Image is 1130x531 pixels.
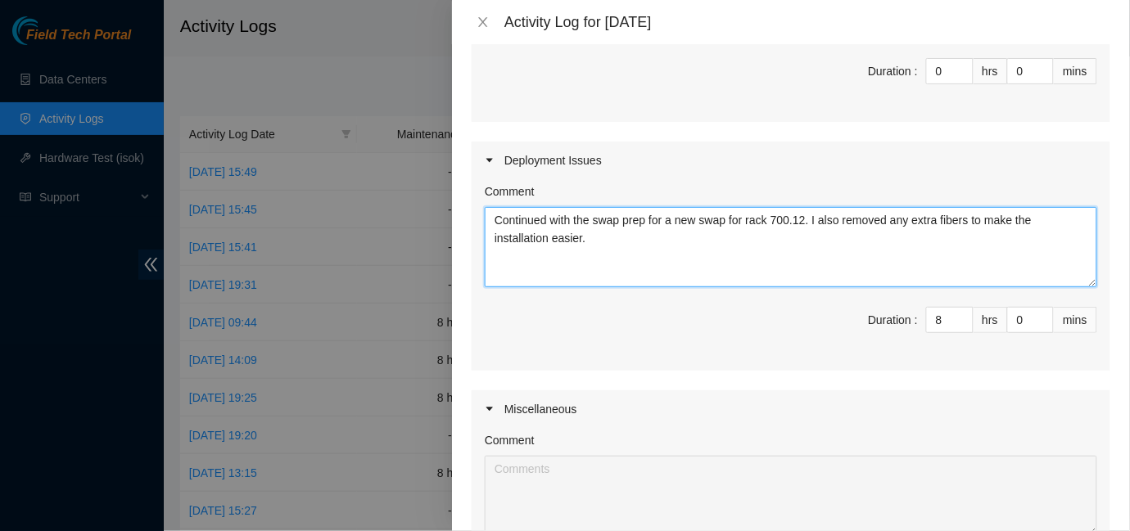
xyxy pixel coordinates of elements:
[1054,58,1097,84] div: mins
[504,13,1110,31] div: Activity Log for [DATE]
[868,311,918,329] div: Duration :
[472,15,495,30] button: Close
[485,431,535,449] label: Comment
[974,307,1008,333] div: hrs
[485,404,495,414] span: caret-right
[485,207,1097,287] textarea: Comment
[1054,307,1097,333] div: mins
[472,390,1110,428] div: Miscellaneous
[477,16,490,29] span: close
[485,182,535,200] label: Comment
[868,62,918,80] div: Duration :
[472,142,1110,179] div: Deployment Issues
[974,58,1008,84] div: hrs
[485,155,495,165] span: caret-right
